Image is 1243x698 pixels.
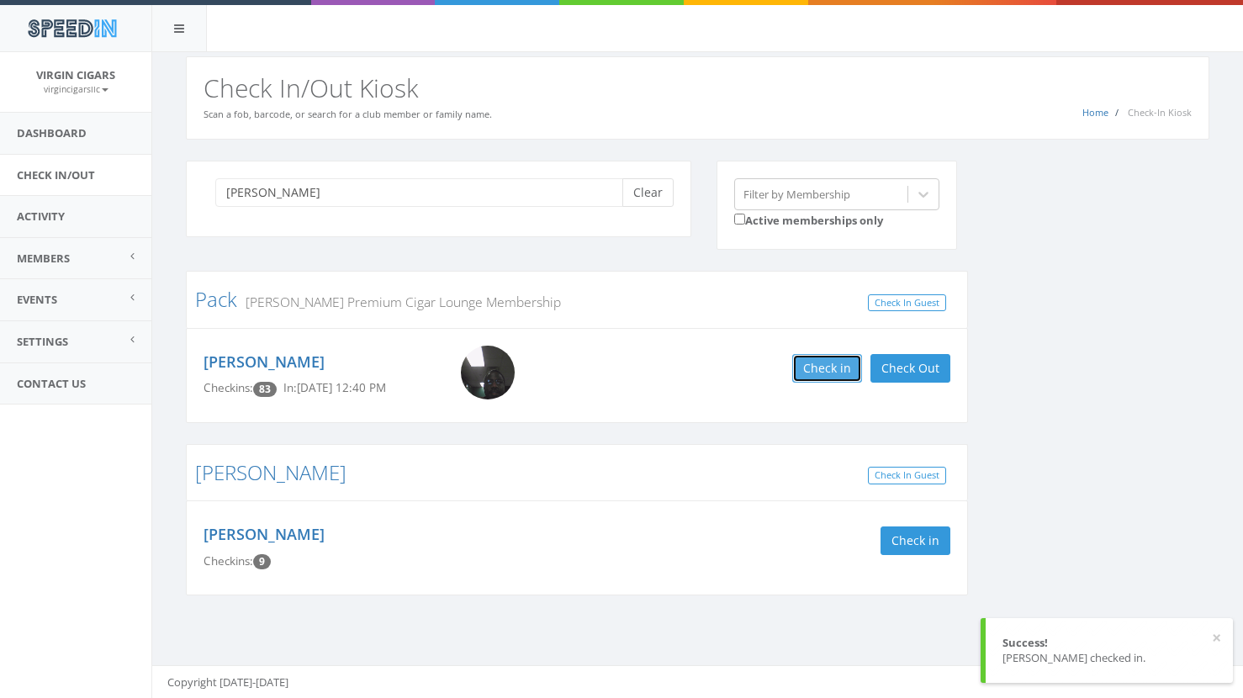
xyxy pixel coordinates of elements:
[204,553,253,568] span: Checkins:
[870,354,950,383] button: Check Out
[461,346,515,399] img: Rick_Pack.png
[204,74,1192,102] h2: Check In/Out Kiosk
[237,293,561,311] small: [PERSON_NAME] Premium Cigar Lounge Membership
[204,380,253,395] span: Checkins:
[881,526,950,555] button: Check in
[868,467,946,484] a: Check In Guest
[17,292,57,307] span: Events
[204,108,492,120] small: Scan a fob, barcode, or search for a club member or family name.
[253,382,277,397] span: Checkin count
[44,83,108,95] small: virgincigarsllc
[17,376,86,391] span: Contact Us
[1128,106,1192,119] span: Check-In Kiosk
[17,251,70,266] span: Members
[215,178,635,207] input: Search a name to check in
[1082,106,1108,119] a: Home
[734,210,883,229] label: Active memberships only
[734,214,745,225] input: Active memberships only
[253,554,271,569] span: Checkin count
[204,352,325,372] a: [PERSON_NAME]
[195,285,237,313] a: Pack
[792,354,862,383] button: Check in
[195,458,346,486] a: [PERSON_NAME]
[622,178,674,207] button: Clear
[868,294,946,312] a: Check In Guest
[44,81,108,96] a: virgincigarsllc
[1002,635,1216,651] div: Success!
[204,524,325,544] a: [PERSON_NAME]
[1212,630,1221,647] button: ×
[19,13,124,44] img: speedin_logo.png
[17,334,68,349] span: Settings
[36,67,115,82] span: Virgin Cigars
[743,186,850,202] div: Filter by Membership
[1002,650,1216,666] div: [PERSON_NAME] checked in.
[283,380,386,395] span: In: [DATE] 12:40 PM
